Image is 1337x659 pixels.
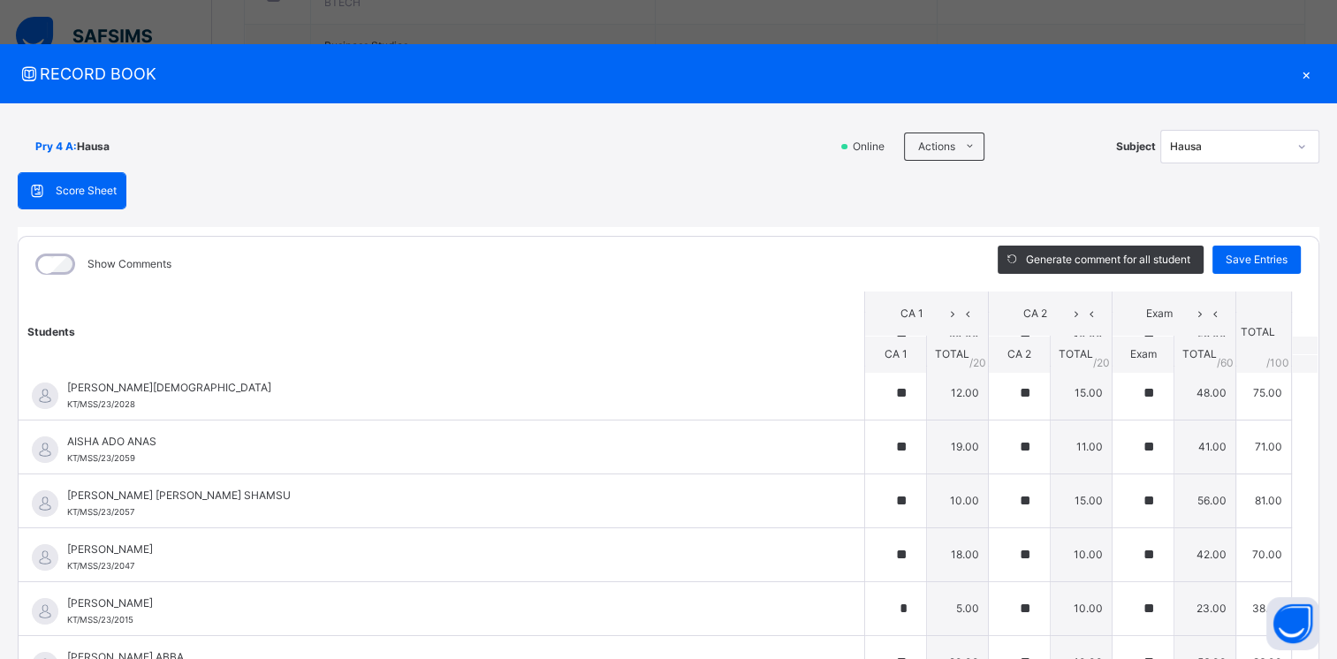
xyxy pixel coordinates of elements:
span: / 60 [1217,355,1234,371]
span: TOTAL [935,348,969,361]
span: [PERSON_NAME] [67,542,824,557]
span: RECORD BOOK [18,62,1293,86]
td: 75.00 [1236,366,1292,420]
span: Hausa [77,139,110,155]
span: [PERSON_NAME] [PERSON_NAME] SHAMSU [67,488,824,504]
span: CA 1 [878,307,945,322]
img: default.svg [32,544,58,571]
span: Generate comment for all student [1026,252,1190,268]
td: 18.00 [927,527,989,581]
td: 48.00 [1174,366,1236,420]
td: 15.00 [1051,473,1113,527]
span: KT/MSS/23/2028 [67,399,135,409]
td: 19.00 [927,420,989,473]
span: Actions [918,139,955,155]
span: Students [27,325,75,338]
div: Hausa [1170,139,1287,155]
td: 56.00 [1174,473,1236,527]
span: / 20 [1093,355,1110,371]
td: 41.00 [1174,420,1236,473]
th: TOTAL [1236,292,1292,374]
span: Pry 4 A : [35,139,77,155]
td: 10.00 [1051,581,1113,635]
td: 23.00 [1174,581,1236,635]
label: Show Comments [87,256,171,272]
img: default.svg [32,490,58,517]
span: Exam [1126,307,1192,322]
span: TOTAL [1182,348,1217,361]
span: Online [851,139,895,155]
span: KT/MSS/23/2047 [67,561,134,571]
span: TOTAL [1059,348,1093,361]
button: Open asap [1266,597,1319,650]
td: 10.00 [1051,527,1113,581]
img: default.svg [32,436,58,463]
span: [PERSON_NAME][DEMOGRAPHIC_DATA] [67,380,824,396]
img: default.svg [32,383,58,409]
span: KT/MSS/23/2057 [67,507,134,517]
td: 12.00 [927,366,989,420]
span: KT/MSS/23/2015 [67,615,133,625]
span: Save Entries [1226,252,1288,268]
span: KT/MSS/23/2059 [67,453,135,463]
td: 71.00 [1236,420,1292,473]
td: 81.00 [1236,473,1292,527]
img: default.svg [32,598,58,625]
span: AISHA ADO ANAS [67,434,824,450]
td: 11.00 [1051,420,1113,473]
span: CA 2 [1007,348,1031,361]
span: /100 [1266,355,1289,371]
td: 42.00 [1174,527,1236,581]
td: 70.00 [1236,527,1292,581]
div: × [1293,62,1319,86]
span: CA 1 [885,348,908,361]
span: [PERSON_NAME] [67,595,824,611]
span: CA 2 [1002,307,1068,322]
td: 5.00 [927,581,989,635]
td: 15.00 [1051,366,1113,420]
span: Score Sheet [56,183,117,199]
td: 38.00 [1236,581,1292,635]
span: Subject [1116,139,1156,155]
td: 10.00 [927,473,989,527]
span: / 20 [969,355,986,371]
span: Exam [1130,348,1157,361]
